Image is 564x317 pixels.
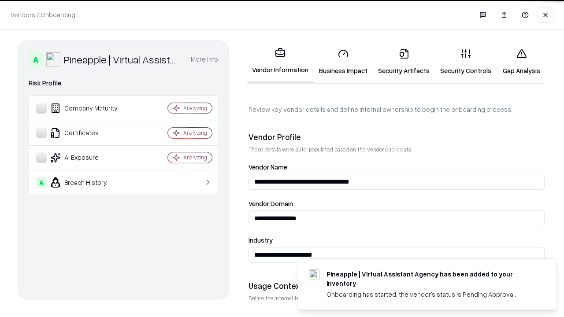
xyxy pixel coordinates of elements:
[373,41,435,82] a: Security Artifacts
[29,52,43,66] div: A
[249,200,545,207] label: Vendor Domain
[36,177,141,188] div: Breach History
[36,152,141,163] div: AI Exposure
[183,129,207,136] div: Analyzing
[497,41,546,82] a: Gap Analysis
[249,105,545,114] p: Review key vendor details and define internal ownership to begin the onboarding process.
[327,269,535,288] div: Pineapple | Virtual Assistant Agency has been added to your inventory
[36,128,141,138] div: Certificates
[249,132,545,142] div: Vendor Profile
[29,78,218,88] div: Risk Profile
[36,177,47,188] div: A
[327,290,535,299] div: Onboarding has started, the vendor's status is Pending Approval.
[183,154,207,161] div: Analyzing
[191,52,218,67] button: More info
[249,295,545,302] p: Define the internal team and reason for using this vendor. This helps assess business relevance a...
[11,10,75,19] p: Vendors / Onboarding
[46,52,60,66] img: Pineapple | Virtual Assistant Agency
[314,41,373,82] a: Business Impact
[249,164,545,170] label: Vendor Name
[249,280,545,291] div: Usage Context
[64,52,180,66] div: Pineapple | Virtual Assistant Agency
[247,41,314,83] a: Vendor Information
[36,103,141,114] div: Company Maturity
[249,146,545,153] p: These details were auto-populated based on the vendor public data
[249,237,545,243] label: Industry
[309,269,319,280] img: trypineapple.com
[183,104,207,112] div: Analyzing
[435,41,497,82] a: Security Controls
